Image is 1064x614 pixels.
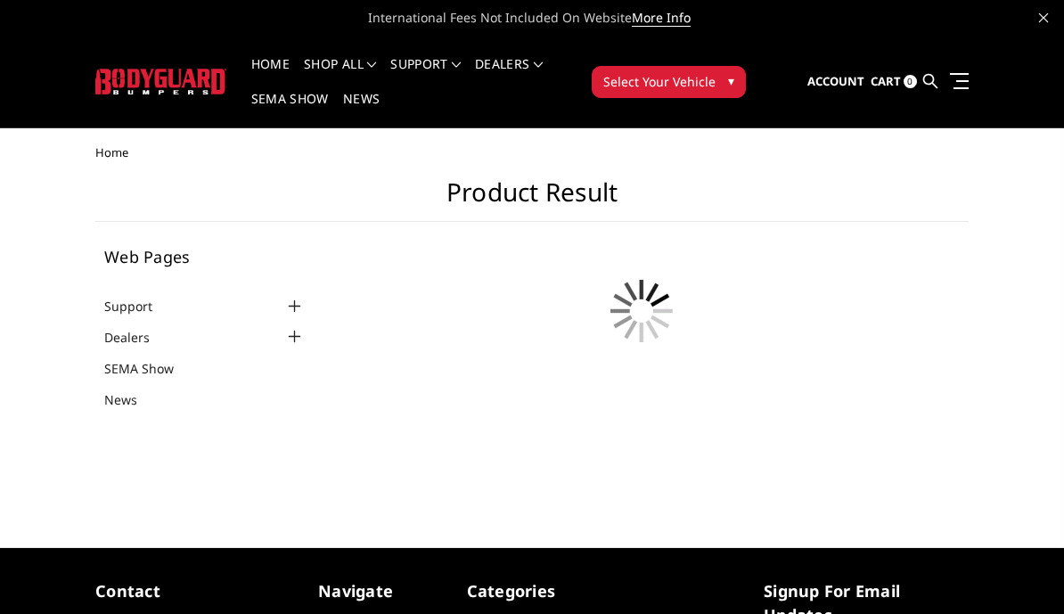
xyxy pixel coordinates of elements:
[104,359,196,378] a: SEMA Show
[871,73,901,89] span: Cart
[728,71,734,90] span: ▾
[807,58,864,106] a: Account
[104,390,160,409] a: News
[603,72,716,91] span: Select Your Vehicle
[251,93,329,127] a: SEMA Show
[343,93,380,127] a: News
[304,58,376,93] a: shop all
[807,73,864,89] span: Account
[104,249,305,265] h5: Web Pages
[632,9,691,27] a: More Info
[475,58,543,93] a: Dealers
[597,266,686,356] img: preloader.gif
[104,328,172,347] a: Dealers
[251,58,290,93] a: Home
[467,579,598,603] h5: Categories
[390,58,461,93] a: Support
[95,69,226,94] img: BODYGUARD BUMPERS
[95,579,300,603] h5: contact
[904,75,917,88] span: 0
[592,66,746,98] button: Select Your Vehicle
[318,579,449,603] h5: Navigate
[871,58,917,106] a: Cart 0
[104,297,175,315] a: Support
[95,144,128,160] span: Home
[95,177,969,222] h1: Product Result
